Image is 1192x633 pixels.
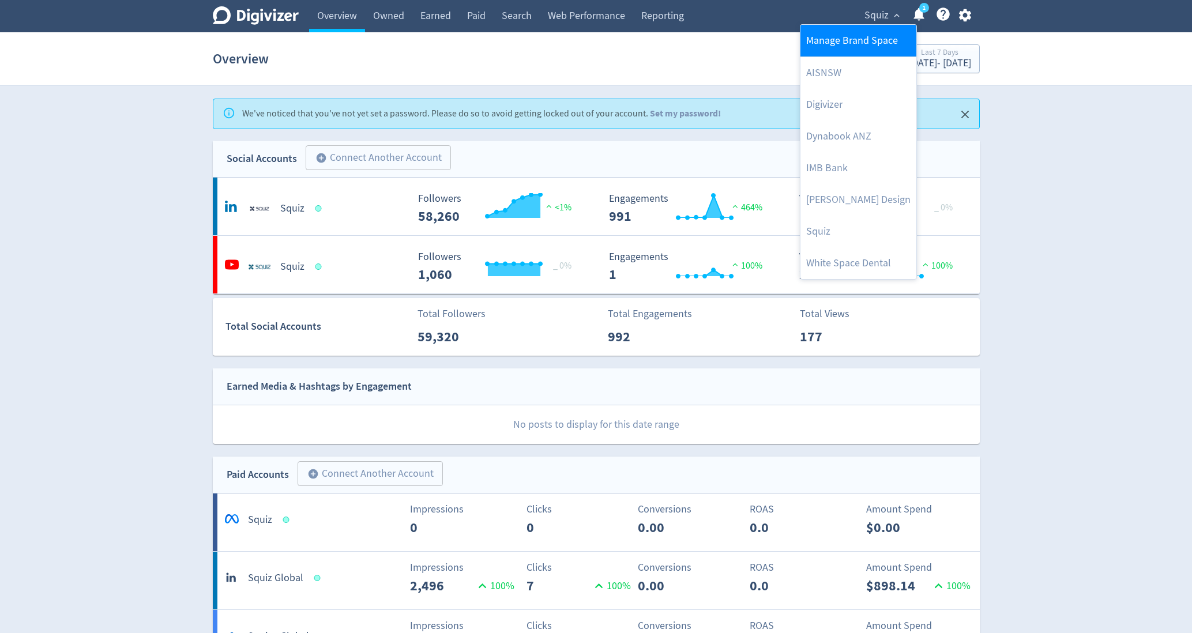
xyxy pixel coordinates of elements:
a: Squiz [800,216,916,247]
a: Manage Brand Space [800,25,916,56]
a: [PERSON_NAME] Design [800,184,916,216]
a: White Space Dental [800,247,916,279]
a: IMB Bank [800,152,916,184]
a: Digivizer [800,89,916,120]
a: AISNSW [800,57,916,89]
a: Dynabook ANZ [800,120,916,152]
